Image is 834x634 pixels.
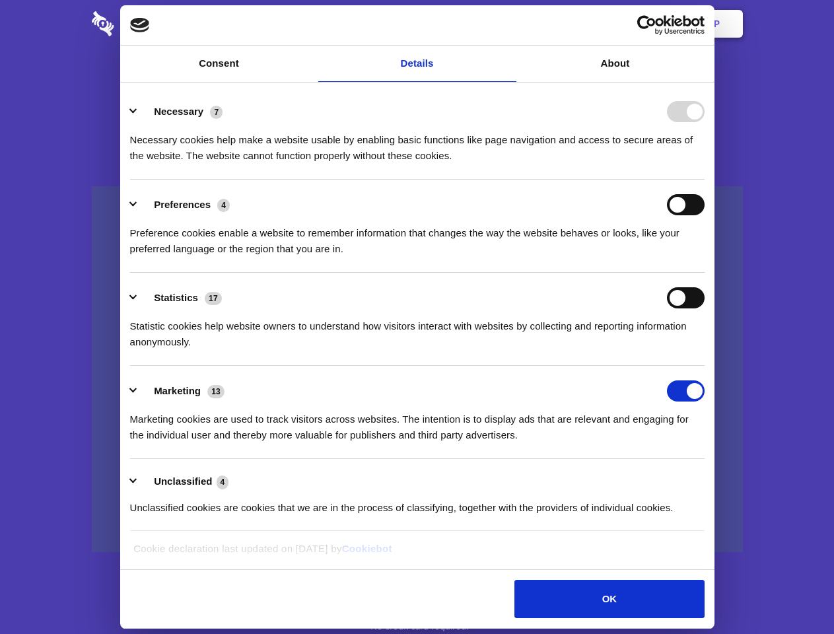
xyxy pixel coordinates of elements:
a: Pricing [388,3,445,44]
a: About [516,46,714,82]
img: logo-wordmark-white-trans-d4663122ce5f474addd5e946df7df03e33cb6a1c49d2221995e7729f52c070b2.svg [92,11,205,36]
iframe: Drift Widget Chat Controller [768,568,818,618]
div: Unclassified cookies are cookies that we are in the process of classifying, together with the pro... [130,490,705,516]
span: 13 [207,385,225,398]
button: OK [514,580,704,618]
h1: Eliminate Slack Data Loss. [92,59,743,107]
a: Cookiebot [342,543,392,554]
h4: Auto-redaction of sensitive data, encrypted data sharing and self-destructing private chats. Shar... [92,120,743,164]
button: Preferences (4) [130,194,238,215]
div: Preference cookies enable a website to remember information that changes the way the website beha... [130,215,705,257]
div: Necessary cookies help make a website usable by enabling basic functions like page navigation and... [130,122,705,164]
button: Marketing (13) [130,380,233,402]
span: 7 [210,106,223,119]
a: Usercentrics Cookiebot - opens in a new window [589,15,705,35]
a: Wistia video thumbnail [92,186,743,553]
span: 4 [217,199,230,212]
button: Unclassified (4) [130,474,237,490]
a: Login [599,3,656,44]
label: Statistics [154,292,198,303]
div: Statistic cookies help website owners to understand how visitors interact with websites by collec... [130,308,705,350]
a: Details [318,46,516,82]
a: Contact [536,3,596,44]
span: 17 [205,292,222,305]
label: Necessary [154,106,203,117]
span: 4 [217,475,229,489]
div: Marketing cookies are used to track visitors across websites. The intention is to display ads tha... [130,402,705,443]
button: Statistics (17) [130,287,230,308]
label: Marketing [154,385,201,396]
label: Preferences [154,199,211,210]
img: logo [130,18,150,32]
button: Necessary (7) [130,101,231,122]
div: Cookie declaration last updated on [DATE] by [123,541,711,567]
a: Consent [120,46,318,82]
